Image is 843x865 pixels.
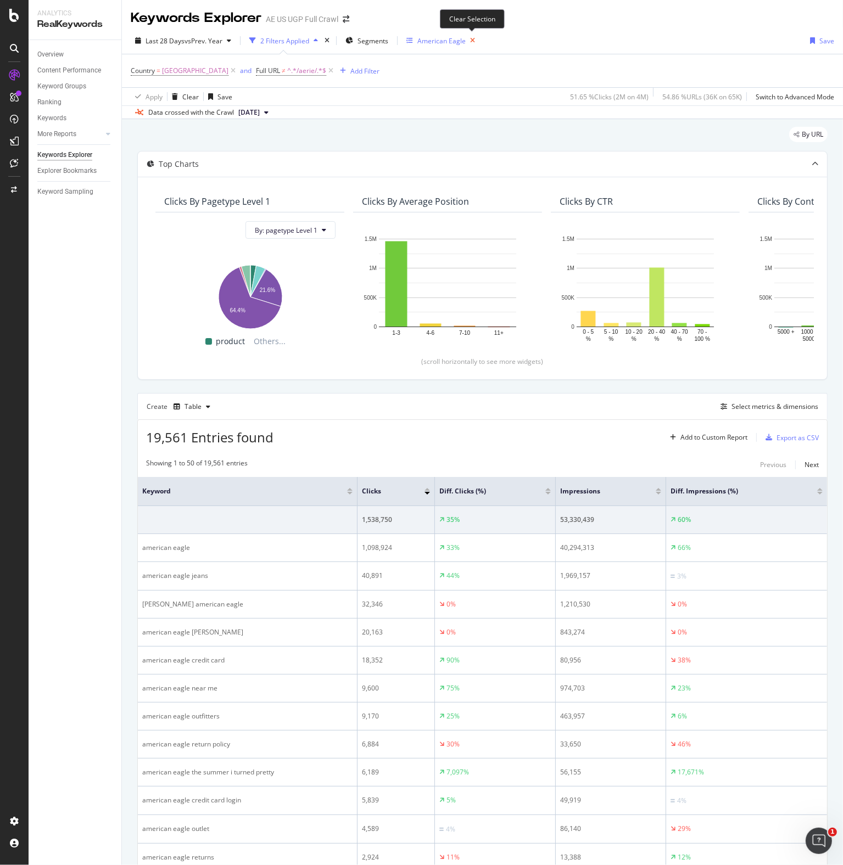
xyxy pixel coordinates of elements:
[37,128,76,140] div: More Reports
[732,402,818,411] div: Select metrics & dimensions
[362,852,430,862] div: 2,924
[604,329,618,335] text: 5 - 10
[760,460,786,469] div: Previous
[560,824,661,834] div: 86,140
[560,515,661,525] div: 53,330,439
[142,627,353,637] div: american eagle [PERSON_NAME]
[789,127,828,142] div: legacy label
[446,739,460,749] div: 30%
[560,571,661,581] div: 1,969,157
[151,357,814,366] div: (scroll horizontally to see more widgets)
[245,221,336,239] button: By: pagetype Level 1
[805,460,819,469] div: Next
[37,128,103,140] a: More Reports
[760,236,772,242] text: 1.5M
[446,515,460,525] div: 35%
[560,739,661,749] div: 33,650
[369,266,377,272] text: 1M
[216,335,245,348] span: product
[362,627,430,637] div: 20,163
[446,627,456,637] div: 0%
[37,49,114,60] a: Overview
[392,330,400,336] text: 1-3
[142,824,353,834] div: american eagle outlet
[142,486,331,496] span: Keyword
[142,655,353,665] div: american eagle credit card
[560,711,661,721] div: 463,957
[560,543,661,553] div: 40,294,313
[671,329,689,335] text: 40 - 70
[142,571,353,581] div: american eagle jeans
[37,65,114,76] a: Content Performance
[777,433,819,442] div: Export as CSV
[362,599,430,609] div: 32,346
[362,795,430,805] div: 5,839
[164,196,270,207] div: Clicks By pagetype Level 1
[37,113,114,124] a: Keywords
[287,63,326,78] span: ^.*/aerie/.*$
[560,599,661,609] div: 1,210,530
[185,403,202,410] div: Table
[341,32,393,49] button: Segments
[37,149,114,161] a: Keywords Explorer
[751,88,834,105] button: Switch to Advanced Mode
[678,767,704,777] div: 17,671%
[362,683,430,693] div: 9,600
[37,186,93,198] div: Keyword Sampling
[37,97,62,108] div: Ranking
[427,330,435,336] text: 4-6
[37,186,114,198] a: Keyword Sampling
[446,571,460,581] div: 44%
[131,66,155,75] span: Country
[142,599,353,609] div: [PERSON_NAME] american eagle
[142,852,353,862] div: american eagle returns
[446,711,460,721] div: 25%
[142,795,353,805] div: american eagle credit card login
[146,36,185,46] span: Last 28 Days
[343,15,349,23] div: arrow-right-arrow-left
[666,429,747,446] button: Add to Custom Report
[147,398,215,415] div: Create
[678,599,687,609] div: 0%
[560,795,661,805] div: 49,919
[560,852,661,862] div: 13,388
[562,236,574,242] text: 1.5M
[608,336,613,342] text: %
[654,336,659,342] text: %
[164,260,336,330] svg: A chart.
[240,66,252,75] div: and
[828,828,837,836] span: 1
[570,92,649,102] div: 51.65 % Clicks ( 2M on 4M )
[446,655,460,665] div: 90%
[695,336,710,342] text: 100 %
[678,627,687,637] div: 0%
[662,92,742,102] div: 54.86 % URLs ( 36K on 65K )
[362,486,408,496] span: Clicks
[678,824,691,834] div: 29%
[567,266,574,272] text: 1M
[37,49,64,60] div: Overview
[185,36,222,46] span: vs Prev. Year
[131,9,261,27] div: Keywords Explorer
[365,236,377,242] text: 1.5M
[560,233,731,344] div: A chart.
[560,683,661,693] div: 974,703
[146,458,248,471] div: Showing 1 to 50 of 19,561 entries
[362,767,430,777] div: 6,189
[362,711,430,721] div: 9,170
[362,233,533,344] svg: A chart.
[322,35,332,46] div: times
[680,434,747,441] div: Add to Custom Report
[131,88,163,105] button: Apply
[260,288,275,294] text: 21.6%
[362,655,430,665] div: 18,352
[37,81,86,92] div: Keyword Groups
[169,398,215,415] button: Table
[446,599,456,609] div: 0%
[560,486,639,496] span: Impressions
[142,739,353,749] div: american eagle return policy
[364,295,377,301] text: 500K
[560,627,661,637] div: 843,274
[282,66,286,75] span: ≠
[217,92,232,102] div: Save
